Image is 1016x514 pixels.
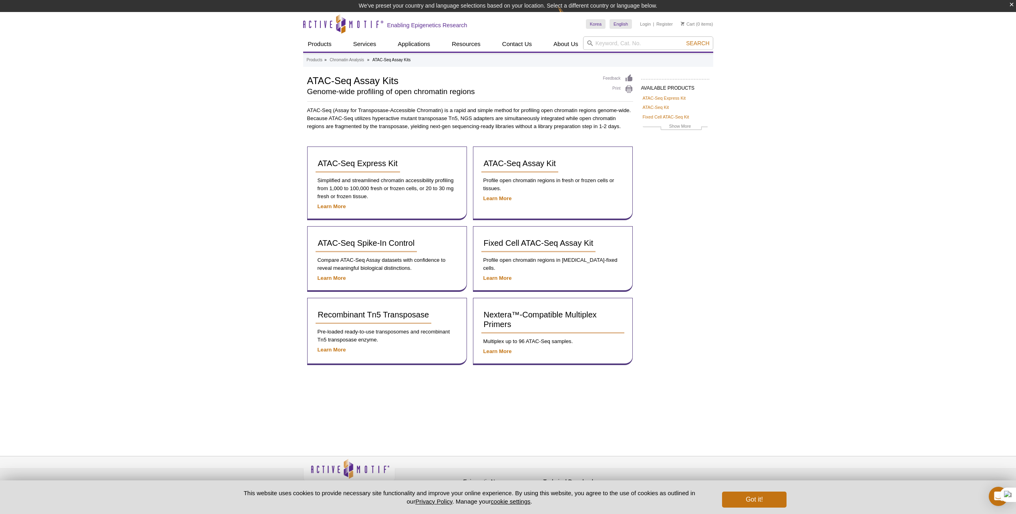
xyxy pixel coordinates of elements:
a: Chromatin Analysis [330,56,364,64]
img: Your Cart [681,22,684,26]
button: Search [684,40,712,47]
p: Simplified and streamlined chromatin accessibility profiling from 1,000 to 100,000 fresh or froze... [316,177,459,201]
a: Feedback [603,74,633,83]
li: » [367,58,370,62]
a: Learn More [318,347,346,353]
a: Products [307,56,322,64]
a: Cart [681,21,695,27]
h2: Enabling Epigenetics Research [387,22,467,29]
a: ATAC-Seq Kit [643,104,669,111]
a: Print [603,85,633,94]
li: | [653,19,654,29]
a: Resources [447,36,485,52]
a: About Us [549,36,583,52]
a: Fixed Cell ATAC-Seq Assay Kit [481,235,596,252]
h4: Technical Downloads [543,478,620,485]
p: ATAC-Seq (Assay for Transposase-Accessible Chromatin) is a rapid and simple method for profiling ... [307,106,633,131]
a: Korea [586,19,606,29]
h2: Genome-wide profiling of open chromatin regions [307,88,595,95]
a: Recombinant Tn5 Transposase [316,306,432,324]
a: Learn More [483,348,512,354]
div: Open Intercom Messenger [989,487,1008,506]
a: Privacy Policy [415,498,452,505]
li: (0 items) [681,19,713,29]
a: Learn More [483,275,512,281]
p: This website uses cookies to provide necessary site functionality and improve your online experie... [230,489,709,506]
p: Profile open chromatin regions in fresh or frozen cells or tissues. [481,177,624,193]
a: Login [640,21,651,27]
a: Learn More [318,275,346,281]
span: Fixed Cell ATAC-Seq Assay Kit [484,239,594,247]
a: Privacy Policy [399,477,431,489]
a: ATAC-Seq Assay Kit [481,155,558,173]
a: Nextera™-Compatible Multiplex Primers [481,306,624,333]
span: Search [686,40,709,46]
span: ATAC-Seq Assay Kit [484,159,556,168]
li: » [324,58,327,62]
p: Profile open chromatin regions in [MEDICAL_DATA]-fixed cells. [481,256,624,272]
p: Pre-loaded ready-to-use transposomes and recombinant Tn5 transposase enzyme. [316,328,459,344]
a: Fixed Cell ATAC-Seq Kit [643,113,689,120]
span: ATAC-Seq Spike-In Control [318,239,415,247]
p: Multiplex up to 96 ATAC-Seq samples. [481,337,624,345]
a: Services [348,36,381,52]
h4: Epigenetic News [463,478,539,485]
span: Nextera™-Compatible Multiplex Primers [484,310,597,329]
a: Register [656,21,673,27]
img: Change Here [558,6,579,25]
a: Show More [643,122,708,132]
a: Applications [393,36,435,52]
li: ATAC-Seq Assay Kits [372,58,410,62]
a: English [610,19,632,29]
table: Click to Verify - This site chose Symantec SSL for secure e-commerce and confidential communicati... [624,470,684,488]
a: Learn More [483,195,512,201]
a: ATAC-Seq Spike-In Control [316,235,417,252]
p: Compare ATAC-Seq Assay datasets with confidence to reveal meaningful biological distinctions. [316,256,459,272]
button: cookie settings [491,498,530,505]
a: Products [303,36,336,52]
a: Contact Us [497,36,537,52]
input: Keyword, Cat. No. [583,36,713,50]
img: Active Motif, [303,456,395,489]
a: Learn More [318,203,346,209]
button: Got it! [722,492,786,508]
a: ATAC-Seq Express Kit [316,155,400,173]
h2: AVAILABLE PRODUCTS [641,79,709,93]
span: ATAC-Seq Express Kit [318,159,398,168]
a: ATAC-Seq Express Kit [643,94,686,102]
h1: ATAC-Seq Assay Kits [307,74,595,86]
span: Recombinant Tn5 Transposase [318,310,429,319]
